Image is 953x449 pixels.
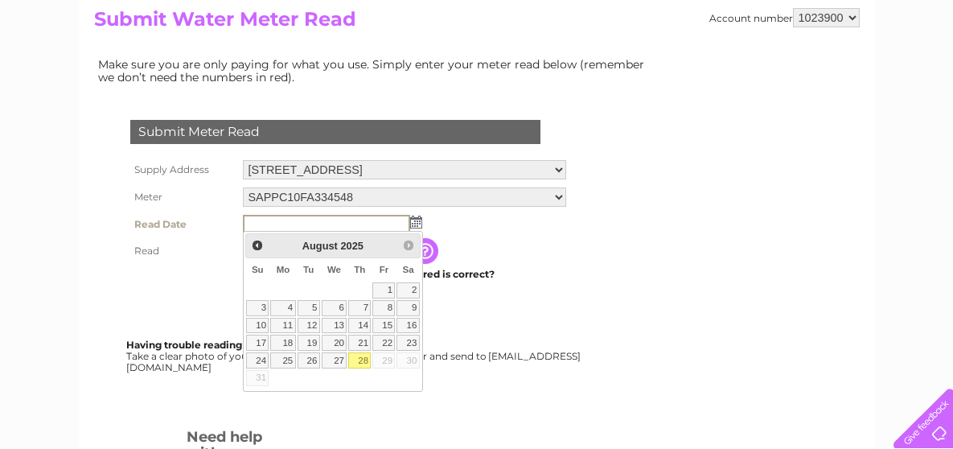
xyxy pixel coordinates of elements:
[709,8,860,27] div: Account number
[97,9,857,78] div: Clear Business is a trading name of Verastar Limited (registered in [GEOGRAPHIC_DATA] No. 3667643...
[126,238,239,264] th: Read
[270,318,295,334] a: 11
[372,300,395,316] a: 8
[246,352,269,369] a: 24
[298,335,320,351] a: 19
[348,318,371,334] a: 14
[270,335,295,351] a: 18
[650,8,761,28] a: 0333 014 3131
[670,68,700,80] a: Water
[298,300,320,316] a: 5
[298,352,320,369] a: 26
[239,264,570,285] td: Are you sure the read you have entered is correct?
[322,352,347,369] a: 27
[396,318,419,334] a: 16
[348,352,371,369] a: 28
[303,265,314,274] span: Tuesday
[298,318,320,334] a: 12
[246,300,269,316] a: 3
[396,300,419,316] a: 9
[372,282,395,299] a: 1
[846,68,885,80] a: Contact
[813,68,836,80] a: Blog
[340,240,363,252] span: 2025
[126,211,239,238] th: Read Date
[322,300,347,316] a: 6
[380,265,389,274] span: Friday
[322,318,347,334] a: 13
[396,335,419,351] a: 23
[277,265,290,274] span: Monday
[900,68,938,80] a: Log out
[33,42,115,91] img: logo.png
[348,300,371,316] a: 7
[403,265,414,274] span: Saturday
[94,54,657,88] td: Make sure you are only paying for what you use. Simply enter your meter read below (remember we d...
[270,352,295,369] a: 25
[126,156,239,183] th: Supply Address
[354,265,365,274] span: Thursday
[322,335,347,351] a: 20
[755,68,803,80] a: Telecoms
[251,239,264,252] span: Prev
[126,183,239,211] th: Meter
[413,238,442,264] input: Information
[372,335,395,351] a: 22
[252,265,264,274] span: Sunday
[348,335,371,351] a: 21
[270,300,295,316] a: 4
[130,120,540,144] div: Submit Meter Read
[94,8,860,39] h2: Submit Water Meter Read
[126,339,306,351] b: Having trouble reading your meter?
[126,340,583,373] div: Take a clear photo of your readings, tell us which supply it's for and send to [EMAIL_ADDRESS][DO...
[302,240,338,252] span: August
[372,318,395,334] a: 15
[246,318,269,334] a: 10
[710,68,746,80] a: Energy
[327,265,341,274] span: Wednesday
[246,335,269,351] a: 17
[410,216,422,229] img: ...
[248,236,266,254] a: Prev
[396,282,419,299] a: 2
